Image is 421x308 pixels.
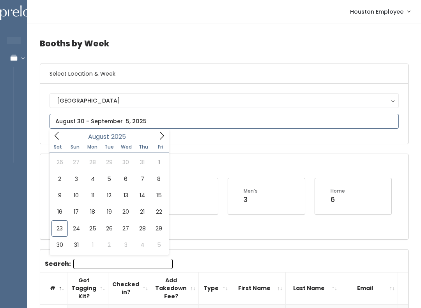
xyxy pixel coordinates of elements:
span: August 10, 2025 [68,187,84,204]
span: July 28, 2025 [85,154,101,170]
a: Houston Employee [342,3,418,20]
span: August 3, 2025 [68,171,84,187]
div: Home [331,188,345,195]
span: August 7, 2025 [134,171,150,187]
span: September 3, 2025 [118,237,134,253]
span: August 22, 2025 [150,204,167,220]
span: August 21, 2025 [134,204,150,220]
button: [GEOGRAPHIC_DATA] [50,93,399,108]
th: #: activate to sort column descending [40,272,67,304]
span: Thu [135,145,152,149]
th: Last Name: activate to sort column ascending [286,272,340,304]
span: August 19, 2025 [101,204,117,220]
span: September 4, 2025 [134,237,150,253]
span: August 20, 2025 [118,204,134,220]
input: August 30 - September 5, 2025 [50,114,399,129]
span: August 9, 2025 [51,187,68,204]
span: Houston Employee [350,7,403,16]
span: August 6, 2025 [118,171,134,187]
span: August 25, 2025 [85,220,101,237]
span: August 24, 2025 [68,220,84,237]
span: July 29, 2025 [101,154,117,170]
span: September 5, 2025 [150,237,167,253]
div: [GEOGRAPHIC_DATA] [57,96,391,105]
span: August 31, 2025 [68,237,84,253]
span: August 17, 2025 [68,204,84,220]
span: August 5, 2025 [101,171,117,187]
span: August 23, 2025 [51,220,68,237]
span: September 1, 2025 [85,237,101,253]
span: Mon [84,145,101,149]
th: Checked in?: activate to sort column ascending [108,272,151,304]
th: First Name: activate to sort column ascending [231,272,286,304]
span: September 2, 2025 [101,237,117,253]
div: 6 [331,195,345,205]
span: August 2, 2025 [51,171,68,187]
input: Search: [73,259,173,269]
th: Got Tagging Kit?: activate to sort column ascending [67,272,108,304]
span: August 18, 2025 [85,204,101,220]
span: Tue [101,145,118,149]
th: Add Takedown Fee?: activate to sort column ascending [151,272,199,304]
span: Fri [152,145,169,149]
span: August [88,134,109,140]
span: August 28, 2025 [134,220,150,237]
span: August 30, 2025 [51,237,68,253]
span: July 26, 2025 [51,154,68,170]
span: August 11, 2025 [85,187,101,204]
h6: Select Location & Week [40,64,408,84]
th: Email: activate to sort column ascending [340,272,398,304]
span: July 30, 2025 [118,154,134,170]
span: August 12, 2025 [101,187,117,204]
input: Year [109,132,133,142]
div: 3 [244,195,258,205]
span: August 26, 2025 [101,220,117,237]
span: August 1, 2025 [150,154,167,170]
th: Type: activate to sort column ascending [199,272,231,304]
span: Sat [50,145,67,149]
span: August 15, 2025 [150,187,167,204]
span: August 16, 2025 [51,204,68,220]
span: July 27, 2025 [68,154,84,170]
label: Search: [45,259,173,269]
div: Men's [244,188,258,195]
span: August 8, 2025 [150,171,167,187]
span: August 27, 2025 [118,220,134,237]
span: August 14, 2025 [134,187,150,204]
h4: Booths by Week [40,33,409,54]
span: August 13, 2025 [118,187,134,204]
span: August 29, 2025 [150,220,167,237]
span: August 4, 2025 [85,171,101,187]
span: Wed [118,145,135,149]
span: Sun [67,145,84,149]
span: July 31, 2025 [134,154,150,170]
